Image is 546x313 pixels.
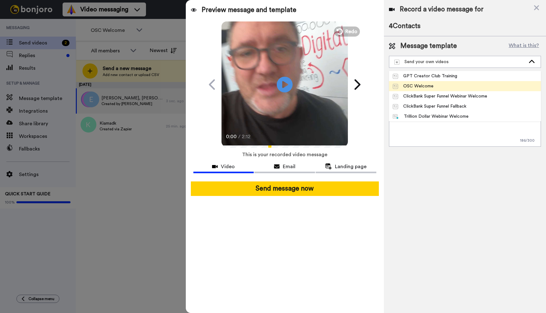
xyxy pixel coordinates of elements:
span: 0:00 [226,133,237,140]
div: GPT Creator Club Training [393,73,457,79]
div: OSC Welcome [393,83,434,89]
span: / [238,133,240,140]
span: Video [221,163,235,170]
img: Message-temps.svg [393,84,398,89]
img: Message-temps.svg [393,74,398,79]
img: nextgen-template.svg [393,114,399,119]
span: 2:12 [242,133,253,140]
span: This is your recorded video message [242,148,327,162]
button: Send message now [191,181,379,196]
span: Landing page [335,163,367,170]
span: Email [283,163,295,170]
span: Message template [400,41,457,51]
button: What is this? [507,41,541,51]
div: Trillion Dollar Webinar Welcome [393,113,469,120]
div: ClickBank Super Funnel Webinar Welcome [393,93,487,99]
img: demo-template.svg [394,60,399,65]
img: Message-temps.svg [393,94,398,99]
div: ClickBank Super Funnel Fallback [393,103,466,109]
img: Message-temps.svg [393,104,398,109]
div: Send your own videos [394,59,525,65]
